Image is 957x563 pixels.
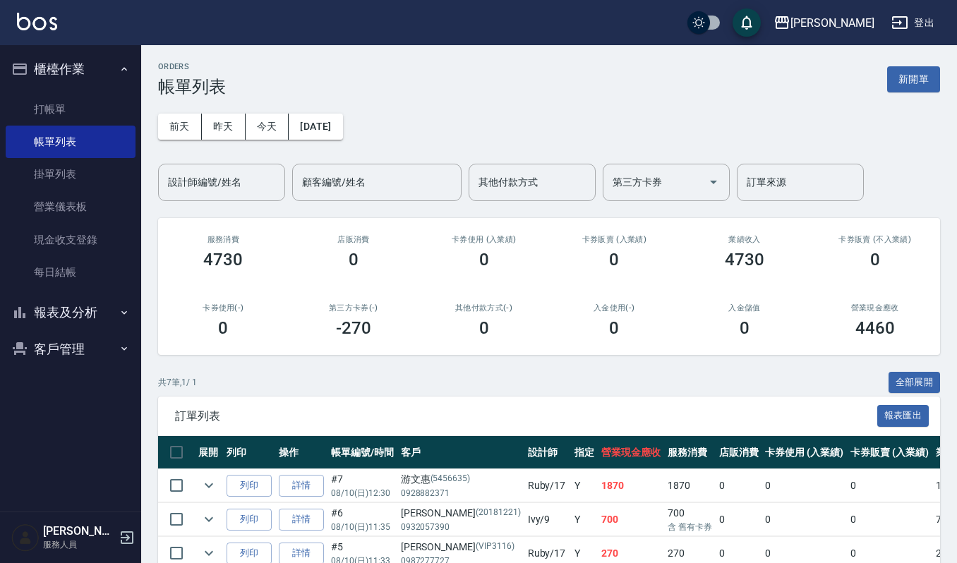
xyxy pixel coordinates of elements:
th: 帳單編號/時間 [327,436,397,469]
button: 今天 [246,114,289,140]
h2: 卡券使用 (入業績) [435,235,532,244]
th: 客戶 [397,436,524,469]
h3: 0 [609,250,619,270]
th: 店販消費 [716,436,762,469]
button: 櫃檯作業 [6,51,136,87]
th: 營業現金應收 [598,436,664,469]
div: 游文惠 [401,472,521,487]
img: Person [11,523,40,552]
a: 掛單列表 [6,158,136,190]
h3: 0 [740,318,750,338]
p: (VIP3116) [476,540,514,555]
td: Y [571,469,598,502]
button: 昨天 [202,114,246,140]
a: 現金收支登錄 [6,224,136,256]
span: 訂單列表 [175,409,877,423]
p: (20181221) [476,506,521,521]
th: 服務消費 [664,436,716,469]
p: 0928882371 [401,487,521,500]
p: 服務人員 [43,538,115,551]
td: 1870 [598,469,664,502]
h2: 第三方卡券(-) [306,303,402,313]
h3: 4460 [855,318,895,338]
img: Logo [17,13,57,30]
p: 含 舊有卡券 [668,521,712,533]
h3: 0 [349,250,359,270]
td: 0 [716,469,762,502]
td: 0 [716,503,762,536]
th: 設計師 [524,436,572,469]
td: 0 [847,503,932,536]
button: save [733,8,761,37]
td: Ivy /9 [524,503,572,536]
h2: 卡券使用(-) [175,303,272,313]
button: 列印 [227,475,272,497]
a: 每日結帳 [6,256,136,289]
h2: 入金使用(-) [566,303,663,313]
a: 帳單列表 [6,126,136,158]
button: [DATE] [289,114,342,140]
button: 新開單 [887,66,940,92]
div: [PERSON_NAME] [401,506,521,521]
a: 打帳單 [6,93,136,126]
button: 列印 [227,509,272,531]
a: 詳情 [279,475,324,497]
a: 報表匯出 [877,408,929,422]
p: 0932057390 [401,521,521,533]
h3: 服務消費 [175,235,272,244]
td: #6 [327,503,397,536]
th: 展開 [195,436,223,469]
div: [PERSON_NAME] [401,540,521,555]
h3: 0 [609,318,619,338]
a: 詳情 [279,509,324,531]
button: 報表匯出 [877,405,929,427]
h2: 業績收入 [697,235,793,244]
td: Y [571,503,598,536]
h3: 帳單列表 [158,77,226,97]
td: 0 [847,469,932,502]
h5: [PERSON_NAME] [43,524,115,538]
th: 卡券販賣 (入業績) [847,436,932,469]
button: 前天 [158,114,202,140]
button: 登出 [886,10,940,36]
th: 操作 [275,436,327,469]
p: 08/10 (日) 12:30 [331,487,394,500]
th: 指定 [571,436,598,469]
td: 700 [598,503,664,536]
h3: 0 [479,318,489,338]
button: 客戶管理 [6,331,136,368]
h2: 卡券販賣 (不入業績) [826,235,923,244]
h3: 0 [479,250,489,270]
a: 營業儀表板 [6,190,136,223]
a: 新開單 [887,72,940,85]
h3: 4730 [725,250,764,270]
td: 700 [664,503,716,536]
td: 0 [762,503,847,536]
h2: 營業現金應收 [826,303,923,313]
button: 報表及分析 [6,294,136,331]
td: 0 [762,469,847,502]
button: [PERSON_NAME] [768,8,880,37]
h2: 卡券販賣 (入業績) [566,235,663,244]
h3: 4730 [203,250,243,270]
button: expand row [198,509,219,530]
div: [PERSON_NAME] [790,14,874,32]
button: Open [702,171,725,193]
td: Ruby /17 [524,469,572,502]
h2: 其他付款方式(-) [435,303,532,313]
h3: 0 [218,318,228,338]
h2: 店販消費 [306,235,402,244]
h2: 入金儲值 [697,303,793,313]
p: 共 7 筆, 1 / 1 [158,376,197,389]
button: expand row [198,475,219,496]
td: #7 [327,469,397,502]
th: 卡券使用 (入業績) [762,436,847,469]
p: 08/10 (日) 11:35 [331,521,394,533]
h3: 0 [870,250,880,270]
td: 1870 [664,469,716,502]
h3: -270 [336,318,371,338]
button: 全部展開 [889,372,941,394]
h2: ORDERS [158,62,226,71]
p: (5456635) [431,472,471,487]
th: 列印 [223,436,275,469]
